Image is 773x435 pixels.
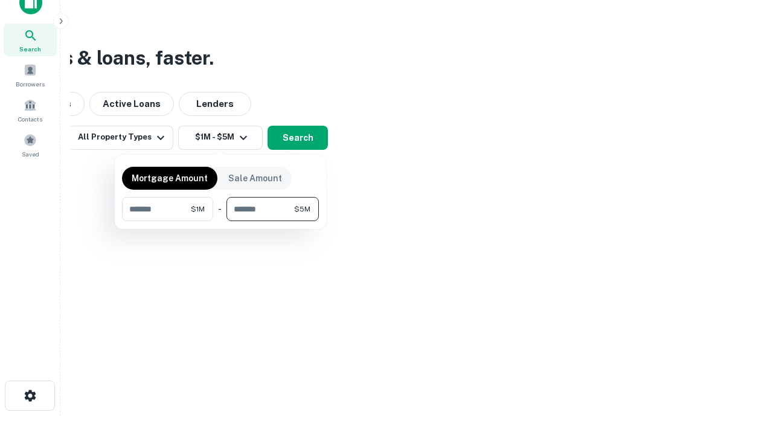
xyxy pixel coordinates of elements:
[294,204,310,214] span: $5M
[713,338,773,396] iframe: Chat Widget
[228,172,282,185] p: Sale Amount
[191,204,205,214] span: $1M
[132,172,208,185] p: Mortgage Amount
[218,197,222,221] div: -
